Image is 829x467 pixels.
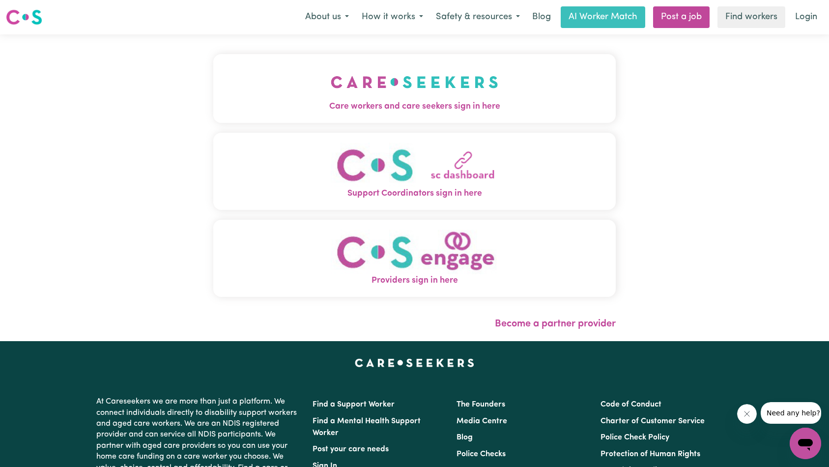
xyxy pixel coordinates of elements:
[495,319,616,329] a: Become a partner provider
[213,187,616,200] span: Support Coordinators sign in here
[299,7,355,28] button: About us
[561,6,645,28] a: AI Worker Match
[600,401,661,409] a: Code of Conduct
[355,7,429,28] button: How it works
[600,417,705,425] a: Charter of Customer Service
[790,428,821,459] iframe: Button to launch messaging window
[6,8,42,26] img: Careseekers logo
[213,100,616,113] span: Care workers and care seekers sign in here
[457,417,507,425] a: Media Centre
[526,6,557,28] a: Blog
[213,274,616,287] span: Providers sign in here
[313,401,395,409] a: Find a Support Worker
[789,6,823,28] a: Login
[600,434,669,441] a: Police Check Policy
[457,401,505,409] a: The Founders
[653,6,710,28] a: Post a job
[313,417,421,437] a: Find a Mental Health Support Worker
[429,7,526,28] button: Safety & resources
[213,133,616,210] button: Support Coordinators sign in here
[6,6,42,29] a: Careseekers logo
[213,54,616,123] button: Care workers and care seekers sign in here
[313,445,389,453] a: Post your care needs
[355,359,474,367] a: Careseekers home page
[457,450,506,458] a: Police Checks
[213,220,616,297] button: Providers sign in here
[737,404,757,424] iframe: Close message
[600,450,700,458] a: Protection of Human Rights
[457,434,473,441] a: Blog
[717,6,785,28] a: Find workers
[761,402,821,424] iframe: Message from company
